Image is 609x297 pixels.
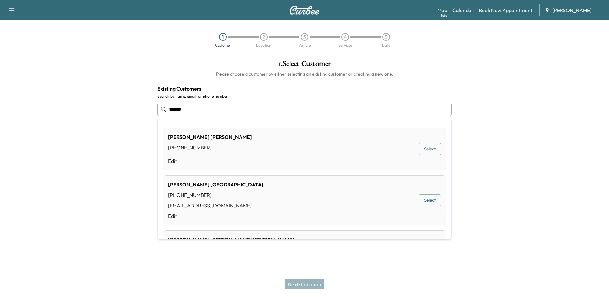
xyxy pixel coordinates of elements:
[479,6,533,14] a: Book New Appointment
[168,181,263,188] div: [PERSON_NAME] [GEOGRAPHIC_DATA]
[382,43,390,47] div: Date
[168,191,263,199] div: [PHONE_NUMBER]
[301,33,308,41] div: 3
[168,157,252,165] a: Edit
[298,43,311,47] div: Vehicle
[552,6,591,14] span: [PERSON_NAME]
[168,236,294,243] div: [PERSON_NAME] [PERSON_NAME] [PERSON_NAME]
[382,33,390,41] div: 5
[219,33,227,41] div: 1
[338,43,352,47] div: Services
[168,202,263,209] div: [EMAIL_ADDRESS][DOMAIN_NAME]
[157,71,452,77] h6: Please choose a customer by either selecting an existing customer or creating a new one.
[168,212,263,220] a: Edit
[157,85,452,92] h4: Existing Customers
[157,94,452,99] label: Search by name, email, or phone number
[215,43,231,47] div: Customer
[260,33,268,41] div: 2
[419,194,441,206] button: Select
[168,133,252,141] div: [PERSON_NAME] [PERSON_NAME]
[157,60,452,71] h1: 1 . Select Customer
[289,6,320,15] img: Curbee Logo
[341,33,349,41] div: 4
[419,143,441,155] button: Select
[441,13,447,18] div: Beta
[256,43,271,47] div: Location
[168,144,252,151] div: [PHONE_NUMBER]
[437,6,447,14] a: MapBeta
[452,6,474,14] a: Calendar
